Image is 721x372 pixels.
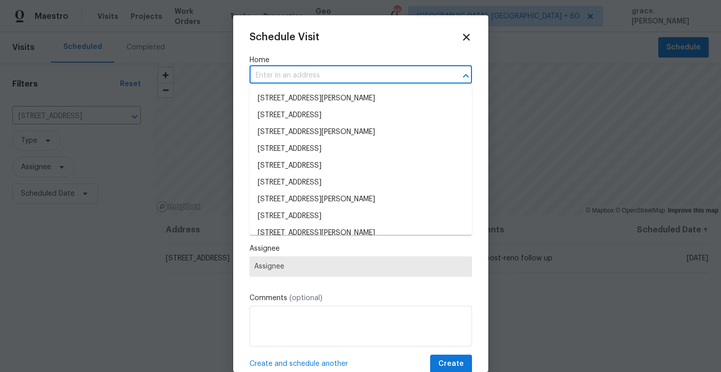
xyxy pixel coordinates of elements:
button: Close [459,69,473,83]
li: [STREET_ADDRESS] [250,157,472,174]
li: [STREET_ADDRESS] [250,174,472,191]
span: (optional) [289,295,322,302]
span: Assignee [254,262,467,271]
li: [STREET_ADDRESS][PERSON_NAME] [250,225,472,242]
label: Assignee [250,244,472,254]
span: Create [438,358,464,370]
span: Create and schedule another [250,359,348,369]
li: [STREET_ADDRESS][PERSON_NAME] [250,191,472,208]
li: [STREET_ADDRESS][PERSON_NAME] [250,90,472,107]
span: Close [461,32,472,43]
input: Enter in an address [250,68,443,84]
li: [STREET_ADDRESS][PERSON_NAME] [250,124,472,141]
label: Comments [250,293,472,303]
label: Home [250,55,472,65]
li: [STREET_ADDRESS] [250,141,472,157]
span: Schedule Visit [250,32,319,42]
li: [STREET_ADDRESS] [250,208,472,225]
li: [STREET_ADDRESS] [250,107,472,124]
